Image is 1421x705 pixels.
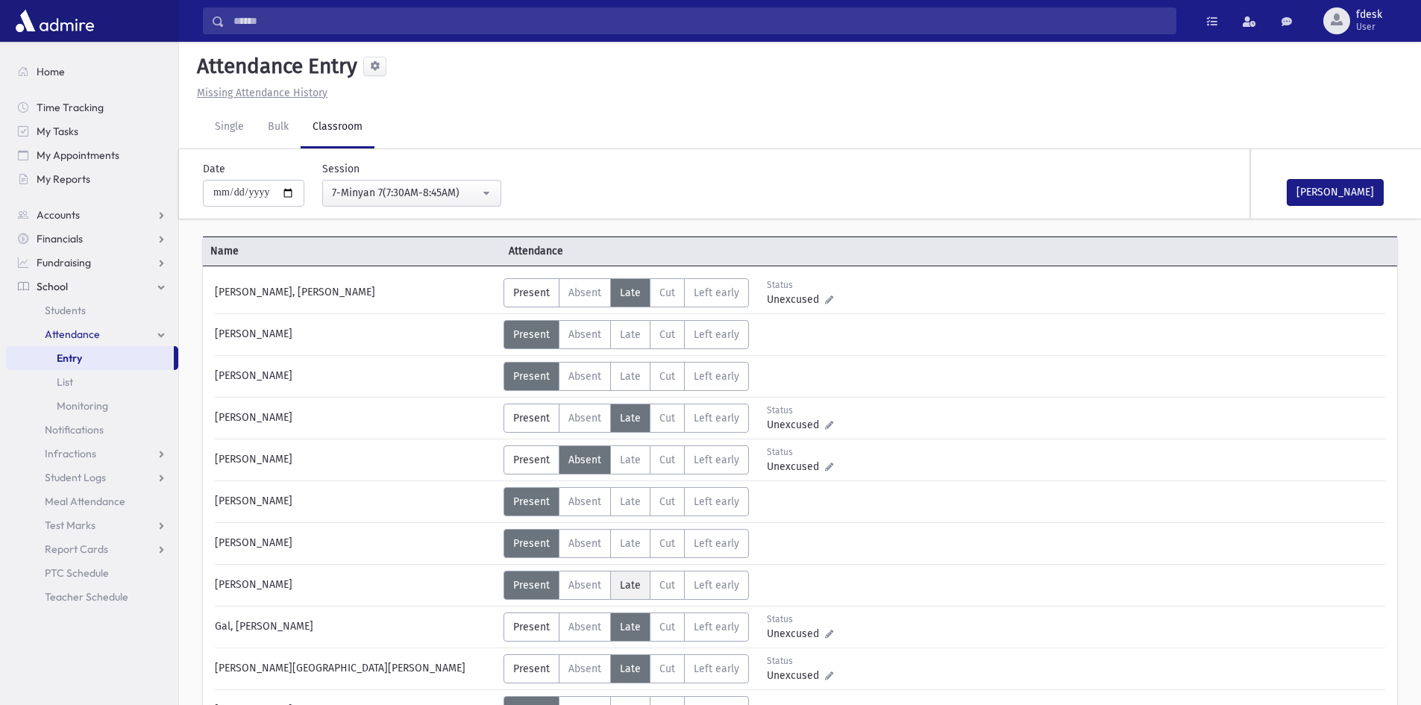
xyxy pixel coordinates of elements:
span: Late [620,370,641,383]
div: AttTypes [504,320,749,349]
span: Late [620,537,641,550]
span: Left early [694,370,739,383]
span: Cut [659,621,675,633]
div: AttTypes [504,487,749,516]
span: Present [513,621,550,633]
div: Status [767,278,833,292]
span: Left early [694,662,739,675]
span: Unexcused [767,626,825,642]
div: AttTypes [504,612,749,642]
a: Single [203,107,256,148]
span: Absent [568,537,601,550]
span: Unexcused [767,292,825,307]
span: Financials [37,232,83,245]
a: Infractions [6,442,178,466]
span: Notifications [45,423,104,436]
a: Students [6,298,178,322]
a: School [6,275,178,298]
span: Report Cards [45,542,108,556]
div: AttTypes [504,362,749,391]
span: Left early [694,621,739,633]
a: Notifications [6,418,178,442]
button: 7-Minyan 7(7:30AM-8:45AM) [322,180,501,207]
span: Absent [568,495,601,508]
a: Monitoring [6,394,178,418]
a: Classroom [301,107,374,148]
span: Time Tracking [37,101,104,114]
span: Cut [659,286,675,299]
div: Status [767,445,833,459]
span: Cut [659,495,675,508]
span: Monitoring [57,399,108,413]
span: Left early [694,286,739,299]
div: [PERSON_NAME] [207,487,504,516]
span: Meal Attendance [45,495,125,508]
span: Cut [659,579,675,592]
span: School [37,280,68,293]
span: My Reports [37,172,90,186]
span: Absent [568,662,601,675]
div: [PERSON_NAME] [207,445,504,474]
span: Cut [659,328,675,341]
span: Late [620,454,641,466]
span: Late [620,412,641,424]
span: List [57,375,73,389]
span: Present [513,412,550,424]
span: Present [513,537,550,550]
span: Present [513,370,550,383]
span: Home [37,65,65,78]
span: Absent [568,412,601,424]
a: Attendance [6,322,178,346]
span: Present [513,286,550,299]
span: Unexcused [767,417,825,433]
div: AttTypes [504,529,749,558]
span: Present [513,328,550,341]
input: Search [225,7,1176,34]
span: Test Marks [45,518,95,532]
span: Infractions [45,447,96,460]
span: Late [620,328,641,341]
div: [PERSON_NAME] [207,529,504,558]
div: AttTypes [504,654,749,683]
span: Late [620,579,641,592]
span: Present [513,579,550,592]
u: Missing Attendance History [197,87,327,99]
a: List [6,370,178,394]
span: My Tasks [37,125,78,138]
span: User [1356,21,1382,33]
span: Left early [694,328,739,341]
h5: Attendance Entry [191,54,357,79]
label: Date [203,161,225,177]
span: Left early [694,537,739,550]
img: AdmirePro [12,6,98,36]
a: Report Cards [6,537,178,561]
span: Late [620,662,641,675]
a: My Appointments [6,143,178,167]
span: Attendance [45,328,100,341]
a: Missing Attendance History [191,87,327,99]
a: My Tasks [6,119,178,143]
span: Cut [659,662,675,675]
span: Left early [694,454,739,466]
div: [PERSON_NAME][GEOGRAPHIC_DATA][PERSON_NAME] [207,654,504,683]
span: Attendance [501,243,800,259]
span: Present [513,495,550,508]
a: Bulk [256,107,301,148]
span: Late [620,286,641,299]
div: Status [767,404,833,417]
span: Left early [694,579,739,592]
div: AttTypes [504,278,749,307]
div: Gal, [PERSON_NAME] [207,612,504,642]
a: My Reports [6,167,178,191]
span: Cut [659,412,675,424]
span: Entry [57,351,82,365]
span: fdesk [1356,9,1382,21]
span: My Appointments [37,148,119,162]
a: Accounts [6,203,178,227]
span: Student Logs [45,471,106,484]
a: Financials [6,227,178,251]
label: Session [322,161,360,177]
span: Unexcused [767,459,825,474]
div: 7-Minyan 7(7:30AM-8:45AM) [332,185,480,201]
div: [PERSON_NAME] [207,571,504,600]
